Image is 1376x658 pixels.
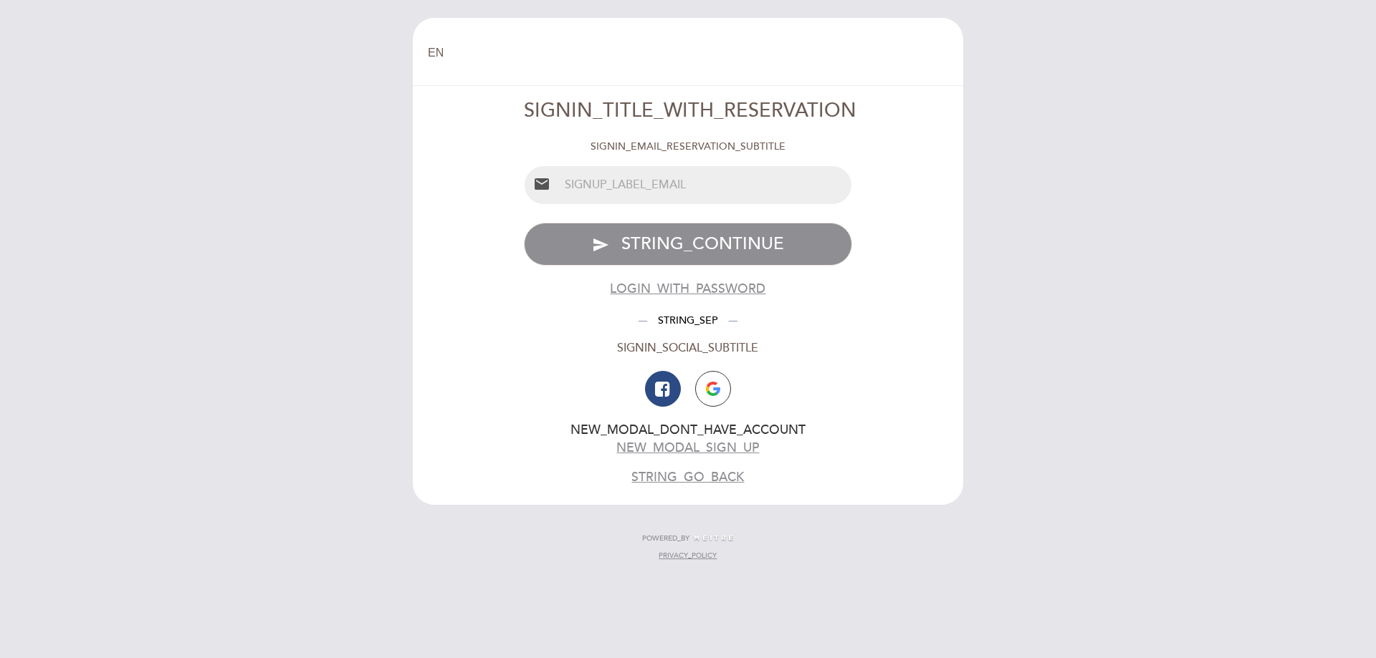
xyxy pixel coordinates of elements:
[642,533,734,543] a: POWERED_BY
[631,468,744,486] button: STRING_GO_BACK
[610,280,765,298] button: LOGIN_WITH_PASSWORD
[693,535,734,542] img: MEITRE
[616,439,759,457] button: NEW_MODAL_SIGN_UP
[533,175,550,193] i: email
[524,97,853,125] div: SIGNIN_TITLE_WITH_RESERVATION
[621,233,784,254] span: STRING_CONTINUE
[559,166,852,204] input: SIGNUP_LABEL_EMAIL
[647,314,729,326] span: STRING_SEP
[592,236,609,253] i: send
[570,422,806,437] span: NEW_MODAL_DONT_HAVE_ACCOUNT
[706,382,720,396] img: icon-google.png
[524,223,853,266] button: send STRING_CONTINUE
[524,340,853,357] div: SIGNIN_SOCIAL_SUBTITLE
[642,533,689,543] span: POWERED_BY
[524,140,853,154] div: SIGNIN_EMAIL_RESERVATION_SUBTITLE
[659,551,717,561] a: PRIVACY_POLICY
